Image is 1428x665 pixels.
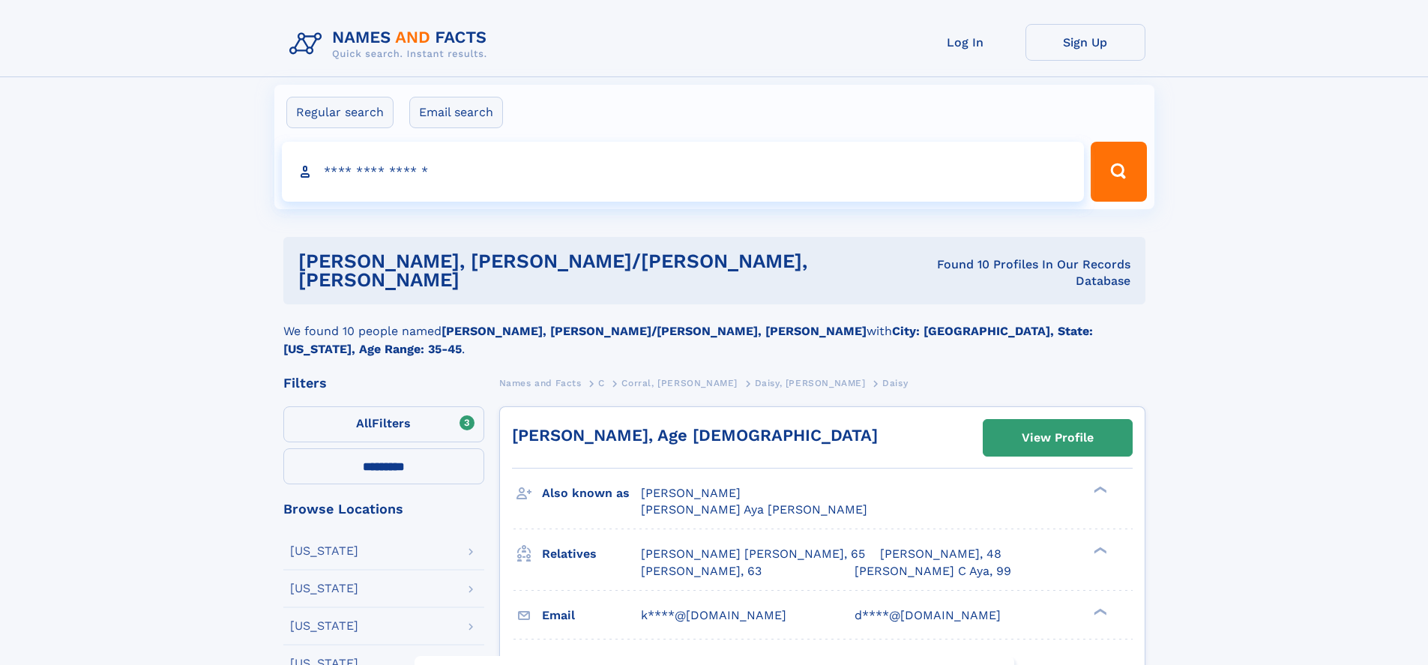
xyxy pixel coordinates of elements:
label: Filters [283,406,484,442]
span: Corral, [PERSON_NAME] [621,378,738,388]
a: Names and Facts [499,373,582,392]
div: ❯ [1090,485,1108,495]
h1: [PERSON_NAME], [PERSON_NAME]/[PERSON_NAME], [PERSON_NAME] [298,252,905,289]
h3: Also known as [542,481,641,506]
div: [US_STATE] [290,545,358,557]
label: Email search [409,97,503,128]
h3: Relatives [542,541,641,567]
a: [PERSON_NAME], Age [DEMOGRAPHIC_DATA] [512,426,878,445]
div: View Profile [1022,421,1094,455]
a: View Profile [983,420,1132,456]
span: [PERSON_NAME] [641,486,741,500]
a: [PERSON_NAME] [PERSON_NAME], 65 [641,546,865,562]
div: Browse Locations [283,502,484,516]
a: [PERSON_NAME], 63 [641,563,762,580]
button: Search Button [1091,142,1146,202]
a: Corral, [PERSON_NAME] [621,373,738,392]
input: search input [282,142,1085,202]
div: [US_STATE] [290,583,358,595]
span: Daisy [882,378,908,388]
div: Found 10 Profiles In Our Records Database [904,256,1130,289]
a: Daisy, [PERSON_NAME] [755,373,866,392]
div: We found 10 people named with . [283,304,1145,358]
b: [PERSON_NAME], [PERSON_NAME]/[PERSON_NAME], [PERSON_NAME] [442,324,867,338]
span: C [598,378,605,388]
span: All [356,416,372,430]
div: [US_STATE] [290,620,358,632]
a: [PERSON_NAME] C Aya, 99 [855,563,1011,580]
a: [PERSON_NAME], 48 [880,546,1001,562]
b: City: [GEOGRAPHIC_DATA], State: [US_STATE], Age Range: 35-45 [283,324,1093,356]
div: ❯ [1090,607,1108,616]
a: Sign Up [1025,24,1145,61]
span: [PERSON_NAME] Aya [PERSON_NAME] [641,502,867,517]
span: Daisy, [PERSON_NAME] [755,378,866,388]
label: Regular search [286,97,394,128]
div: ❯ [1090,546,1108,556]
a: Log In [906,24,1025,61]
div: Filters [283,376,484,390]
img: Logo Names and Facts [283,24,499,64]
h3: Email [542,603,641,628]
a: C [598,373,605,392]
